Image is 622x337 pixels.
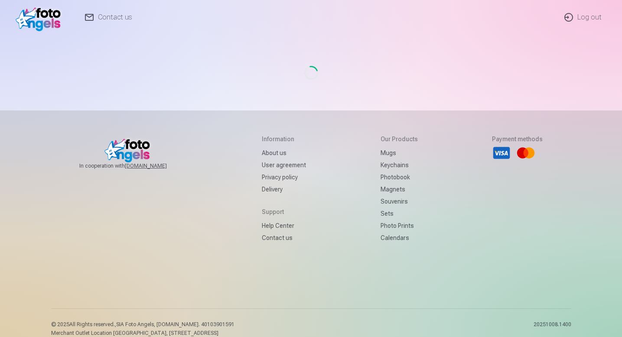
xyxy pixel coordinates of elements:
span: SIA Foto Angels, [DOMAIN_NAME]. 40103901591 [116,321,234,327]
img: /fa1 [16,3,65,31]
a: Photo prints [381,220,418,232]
h5: Support [262,207,306,216]
p: © 2025 All Rights reserved. , [51,321,234,328]
li: Visa [492,143,511,162]
li: Mastercard [516,143,535,162]
h5: Information [262,135,306,143]
a: User agreement [262,159,306,171]
a: Magnets [381,183,418,195]
a: Keychains [381,159,418,171]
a: Calendars [381,232,418,244]
h5: Payment methods [492,135,543,143]
a: Delivery [262,183,306,195]
a: Privacy policy [262,171,306,183]
p: 20251008.1400 [534,321,571,337]
span: In cooperation with [79,162,188,169]
a: Mugs [381,147,418,159]
a: Souvenirs [381,195,418,207]
h5: Our products [381,135,418,143]
a: Sets [381,207,418,220]
a: Help Center [262,220,306,232]
a: Contact us [262,232,306,244]
a: [DOMAIN_NAME] [125,162,188,169]
a: About us [262,147,306,159]
p: Merchant Outlet Location [GEOGRAPHIC_DATA], [STREET_ADDRESS] [51,330,234,337]
a: Photobook [381,171,418,183]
